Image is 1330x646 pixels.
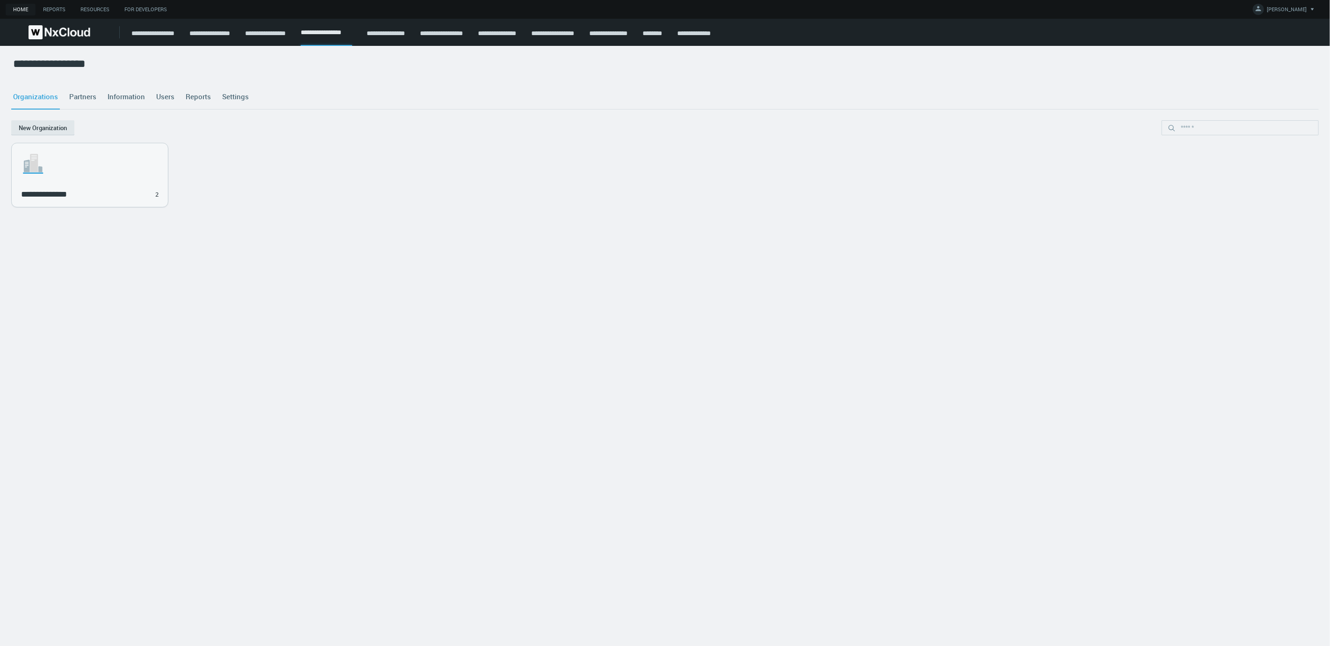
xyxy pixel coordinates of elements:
a: Organizations [11,84,60,109]
a: Reports [36,4,73,15]
a: Resources [73,4,117,15]
span: [PERSON_NAME] [1267,6,1307,16]
a: Partners [67,84,98,109]
a: Reports [184,84,213,109]
a: Information [106,84,147,109]
a: For Developers [117,4,174,15]
a: Users [154,84,176,109]
img: Nx Cloud logo [29,25,90,39]
div: 2 [155,190,159,199]
button: New Organization [11,120,74,135]
a: Home [6,4,36,15]
a: Settings [220,84,251,109]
